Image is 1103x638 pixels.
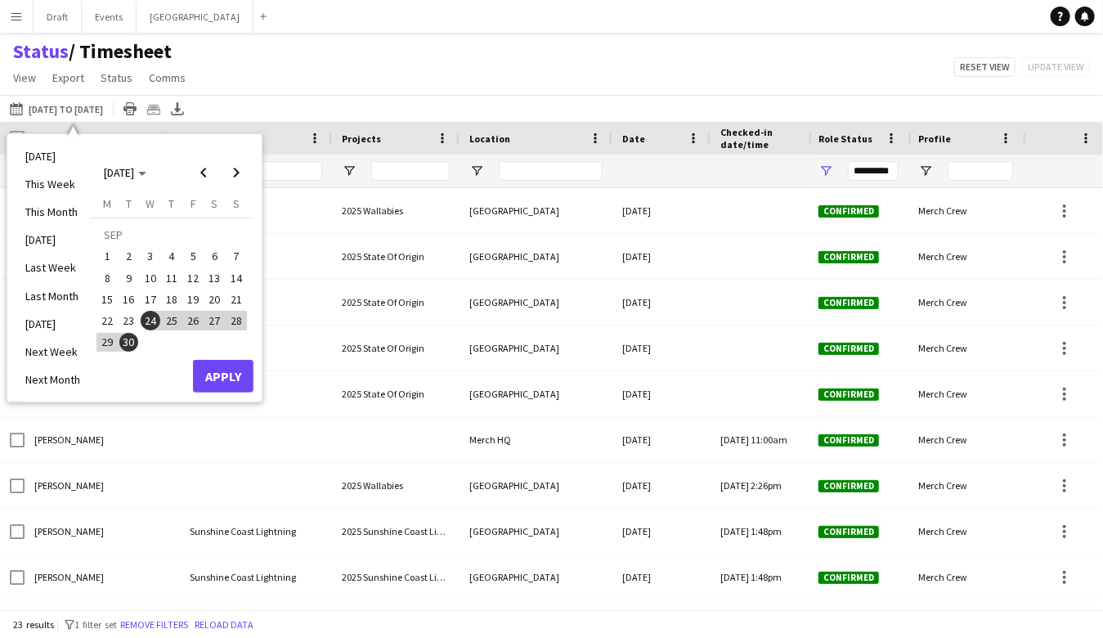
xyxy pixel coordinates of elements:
div: [DATE] 1:48pm [720,509,856,554]
button: 14-09-2025 [226,267,247,288]
div: [DATE] [612,280,711,325]
span: 20 [205,290,225,309]
div: 2025 Sunshine Coast Lightning [332,555,460,600]
button: 26-09-2025 [182,310,204,331]
div: Merch Crew [908,234,1023,279]
li: [DATE] [16,310,90,338]
button: 10-09-2025 [140,267,161,288]
span: View [13,70,36,85]
span: [PERSON_NAME] [34,571,104,583]
div: [DATE] [612,371,711,416]
span: 26 [183,311,203,330]
input: Clients Filter Input [219,161,322,181]
div: Merch HQ [460,417,612,462]
div: [DATE] 1:48pm [720,555,856,600]
span: 10 [141,268,160,288]
button: 24-09-2025 [140,310,161,331]
span: Confirmed [818,434,879,447]
a: Status [13,39,69,64]
span: 29 [97,333,117,353]
li: [DATE] [16,226,90,254]
span: 8 [97,268,117,288]
span: 11 [162,268,182,288]
div: [DATE] [612,326,711,371]
button: Reset view [954,57,1016,77]
span: 14 [226,268,246,288]
span: 2 [119,247,139,267]
div: [GEOGRAPHIC_DATA] [460,280,612,325]
td: SEP [96,224,247,245]
div: Merch Crew [908,417,1023,462]
span: 24 [141,311,160,330]
span: T [126,196,132,211]
span: 21 [226,290,246,309]
div: Merch Crew [908,463,1023,508]
button: 03-09-2025 [140,245,161,267]
button: Open Filter Menu [342,164,356,178]
span: S [212,196,218,211]
span: Timesheet [69,39,172,64]
button: 28-09-2025 [226,310,247,331]
span: [PERSON_NAME] [34,525,104,537]
span: Confirmed [818,343,879,355]
span: Comms [149,70,186,85]
span: Confirmed [818,526,879,538]
button: Open Filter Menu [818,164,833,178]
span: Confirmed [818,205,879,218]
span: 19 [183,290,203,309]
span: 28 [226,311,246,330]
span: 27 [205,311,225,330]
button: 18-09-2025 [161,289,182,310]
div: [GEOGRAPHIC_DATA] [460,326,612,371]
div: [GEOGRAPHIC_DATA] [460,188,612,233]
span: 3 [141,247,160,267]
span: [DATE] [104,165,134,180]
button: Events [82,1,137,33]
span: 23 [119,311,139,330]
div: [DATE] 11:00am [720,417,856,462]
div: [DATE] [612,188,711,233]
button: 05-09-2025 [182,245,204,267]
button: Previous month [187,156,220,189]
div: Merch Crew [908,188,1023,233]
div: [GEOGRAPHIC_DATA] [460,555,612,600]
a: Status [94,67,139,88]
span: [PERSON_NAME] [34,479,104,492]
div: Merch Crew [908,326,1023,371]
span: Confirmed [818,572,879,584]
span: 30 [119,333,139,353]
li: Last Month [16,282,90,310]
button: 01-09-2025 [96,245,118,267]
div: 2025 State Of Origin [332,326,460,371]
span: 13 [205,268,225,288]
div: [DATE] [612,234,711,279]
span: 16 [119,290,139,309]
span: 1 filter set [74,618,117,631]
button: Reload data [191,616,257,634]
li: This Month [16,198,90,226]
span: 5 [183,247,203,267]
span: Checked-in date/time [720,126,817,151]
button: [DATE] to [DATE] [7,99,106,119]
div: [GEOGRAPHIC_DATA] [460,509,612,554]
span: 17 [141,290,160,309]
span: Confirmed [818,251,879,263]
button: 21-09-2025 [226,289,247,310]
input: Projects Filter Input [371,161,450,181]
span: [PERSON_NAME] [34,434,104,446]
span: Export [52,70,84,85]
button: 09-09-2025 [118,267,139,288]
button: [GEOGRAPHIC_DATA] [137,1,253,33]
span: Confirmed [818,389,879,401]
span: W [146,196,155,211]
span: 25 [162,311,182,330]
div: 2025 State Of Origin [332,280,460,325]
button: 11-09-2025 [161,267,182,288]
div: 2025 State Of Origin [332,371,460,416]
div: Merch Crew [908,509,1023,554]
span: Role Status [818,133,872,145]
span: Clients [190,133,223,145]
input: Role Status Filter Input [848,161,899,181]
button: 08-09-2025 [96,267,118,288]
button: 27-09-2025 [204,310,225,331]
